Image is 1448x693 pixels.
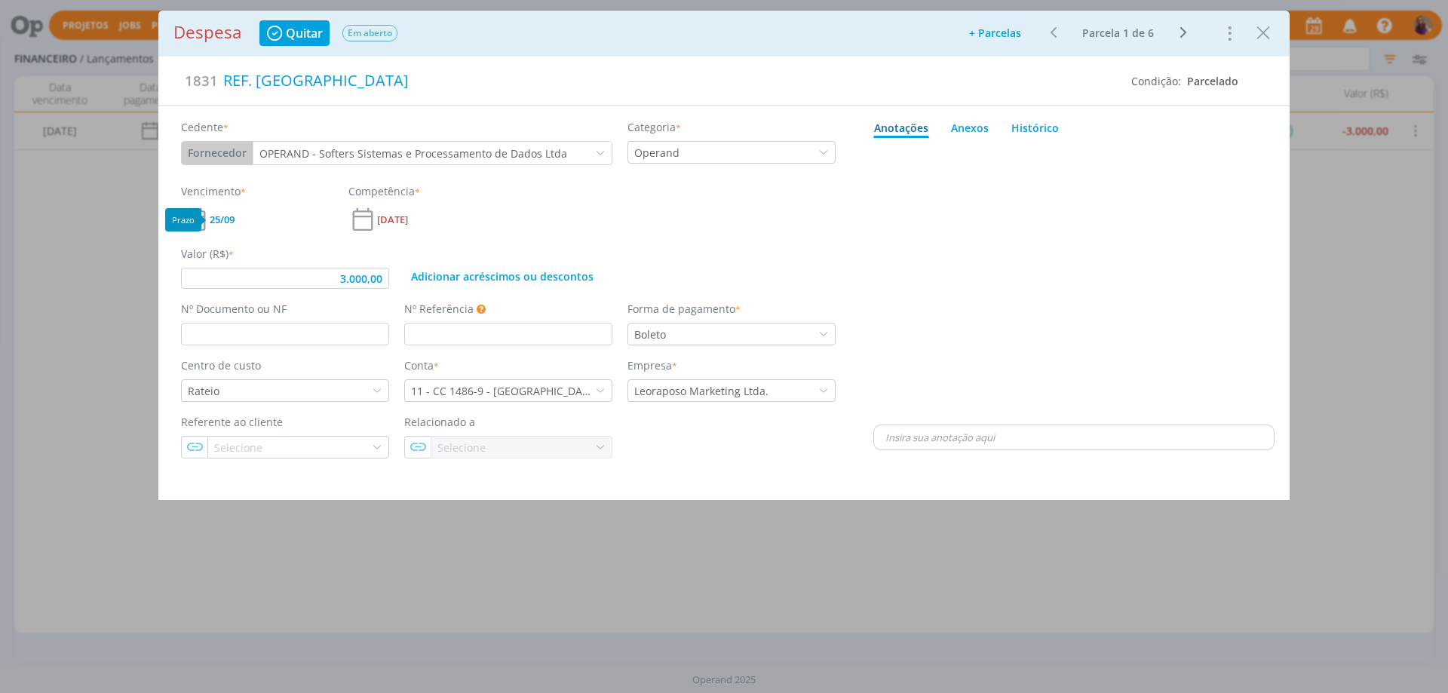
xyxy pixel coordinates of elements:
div: Rateio [188,383,222,399]
div: Boleto [628,327,669,342]
div: OPERAND - Softers Sistemas e Processamento de Dados Ltda [259,146,570,161]
button: Fornecedor [182,142,253,164]
span: [DATE] [377,215,408,225]
label: Centro de custo [181,357,261,373]
span: Em aberto [342,25,397,41]
div: Anexos [951,120,989,136]
div: Selecione [431,440,489,455]
button: Close [1252,20,1275,44]
button: Parcela 1 de 6 [1075,24,1161,42]
label: Categoria [627,119,681,135]
div: Leoraposo Marketing Ltda. [634,383,772,399]
label: Nº Documento ou NF [181,301,287,317]
button: + Parcelas [959,23,1031,44]
button: Quitar [259,20,330,46]
button: Adicionar acréscimos ou descontos [404,268,600,286]
label: Valor (R$) [181,246,234,262]
div: Selecione [437,440,489,455]
label: Cedente [181,119,229,135]
div: 11 - CC 1486-9 - SICOOB [405,383,595,399]
div: dialog [158,11,1290,500]
span: Quitar [286,27,323,39]
a: Anotações [873,113,929,138]
div: OPERAND - Softers Sistemas e Processamento de Dados Ltda [253,146,570,161]
label: Relacionado a [404,414,475,430]
div: Selecione [208,440,265,455]
label: Forma de pagamento [627,301,741,317]
button: Em aberto [342,24,398,42]
span: 1831 [185,70,218,91]
h1: Despesa [173,23,241,43]
div: Operand [634,145,683,161]
label: Nº Referência [404,301,474,317]
div: Leoraposo Marketing Ltda. [628,383,772,399]
span: Parcelado [1187,74,1238,88]
div: REF. [GEOGRAPHIC_DATA] [218,64,1120,97]
label: Referente ao cliente [181,414,283,430]
div: Rateio [182,383,222,399]
label: Empresa [627,357,677,373]
div: 11 - CC 1486-9 - [GEOGRAPHIC_DATA] [411,383,595,399]
span: 25/09 [210,215,235,225]
div: Operand [628,145,683,161]
a: Histórico [1011,113,1060,138]
label: Conta [404,357,439,373]
label: Competência [348,183,420,199]
label: Vencimento [181,183,246,199]
div: Boleto [634,327,669,342]
div: Condição: [1131,73,1238,89]
div: Selecione [214,440,265,455]
div: Prazo [165,208,201,232]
